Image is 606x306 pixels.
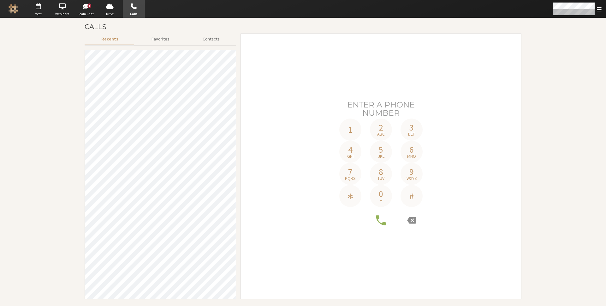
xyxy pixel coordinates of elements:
[401,185,423,207] button: #
[370,163,392,185] button: 8tuv
[408,132,415,136] span: def
[123,11,145,17] span: Calls
[87,3,92,8] div: 1
[409,192,414,200] span: #
[370,141,392,163] button: 5jkl
[135,34,186,45] button: Favorites
[370,119,392,141] button: 2abc
[9,4,18,14] img: Iotum
[379,145,383,154] span: 5
[377,176,384,181] span: tuv
[337,99,425,118] h4: Phone number
[345,176,356,181] span: pqrs
[407,176,417,181] span: wxyz
[370,185,392,207] button: 0+
[348,167,353,176] span: 7
[99,11,121,17] span: Drive
[186,34,236,45] button: Contacts
[379,189,383,198] span: 0
[409,123,414,132] span: 3
[401,141,423,163] button: 6mno
[380,198,382,203] span: +
[590,290,601,302] iframe: Chat
[377,132,385,136] span: abc
[401,119,423,141] button: 3def
[51,11,73,17] span: Webinars
[409,167,414,176] span: 9
[401,163,423,185] button: 9wxyz
[348,145,353,154] span: 4
[339,141,361,163] button: 4ghi
[379,123,383,132] span: 2
[75,11,97,17] span: Team Chat
[85,34,135,45] button: Recents
[378,154,384,158] span: jkl
[339,119,361,141] button: 1
[409,145,414,154] span: 6
[339,185,361,207] button: ∗
[379,167,383,176] span: 8
[347,154,353,158] span: ghi
[85,23,521,30] h3: Calls
[407,154,416,158] span: mno
[27,11,49,17] span: Meet
[348,125,353,134] span: 1
[339,163,361,185] button: 7pqrs
[347,192,354,200] span: ∗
